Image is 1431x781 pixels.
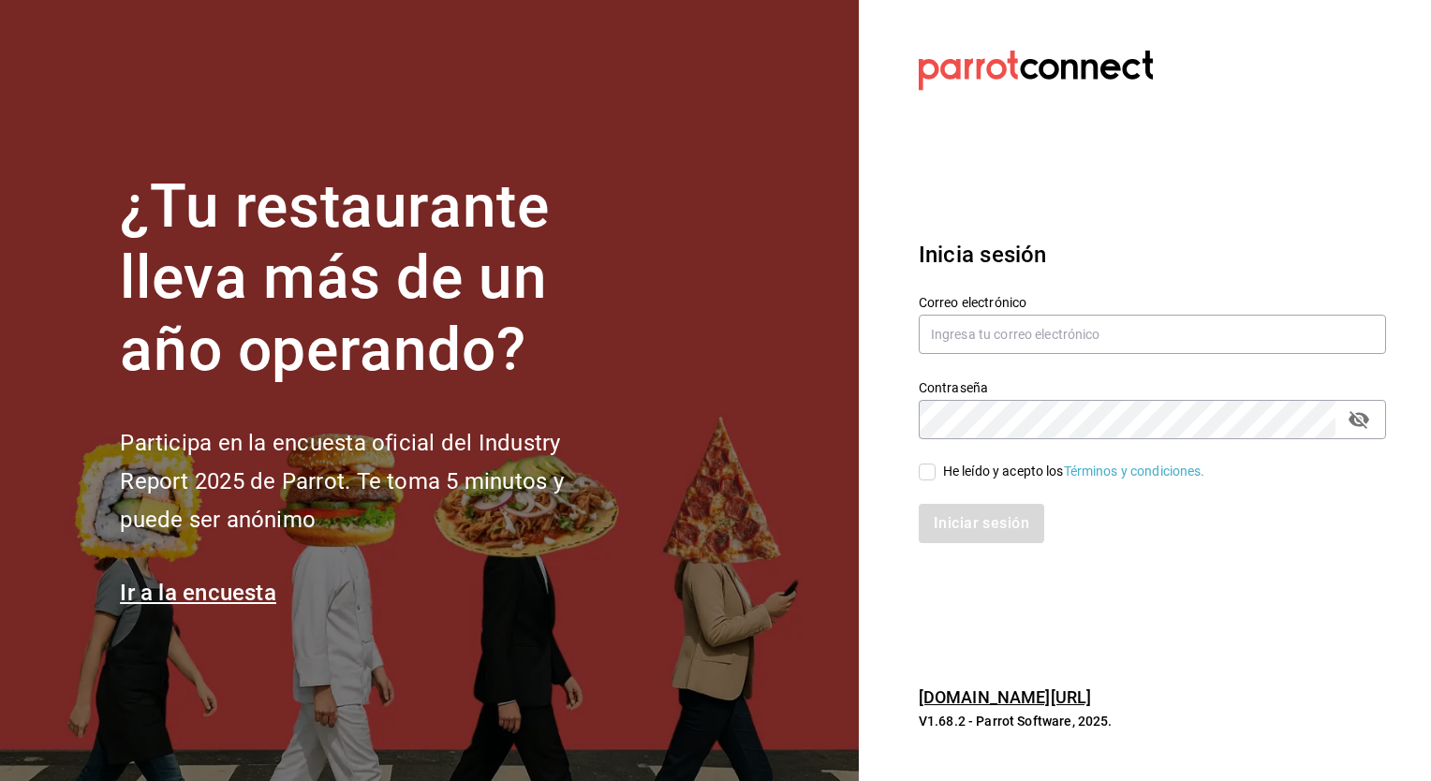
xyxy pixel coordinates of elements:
div: He leído y acepto los [943,462,1205,481]
a: Términos y condiciones. [1064,464,1205,479]
label: Correo electrónico [919,295,1386,308]
label: Contraseña [919,380,1386,393]
p: V1.68.2 - Parrot Software, 2025. [919,712,1386,730]
a: Ir a la encuesta [120,580,276,606]
h3: Inicia sesión [919,238,1386,272]
h2: Participa en la encuesta oficial del Industry Report 2025 de Parrot. Te toma 5 minutos y puede se... [120,424,626,538]
a: [DOMAIN_NAME][URL] [919,687,1091,707]
button: passwordField [1343,404,1375,435]
h1: ¿Tu restaurante lleva más de un año operando? [120,171,626,387]
input: Ingresa tu correo electrónico [919,315,1386,354]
